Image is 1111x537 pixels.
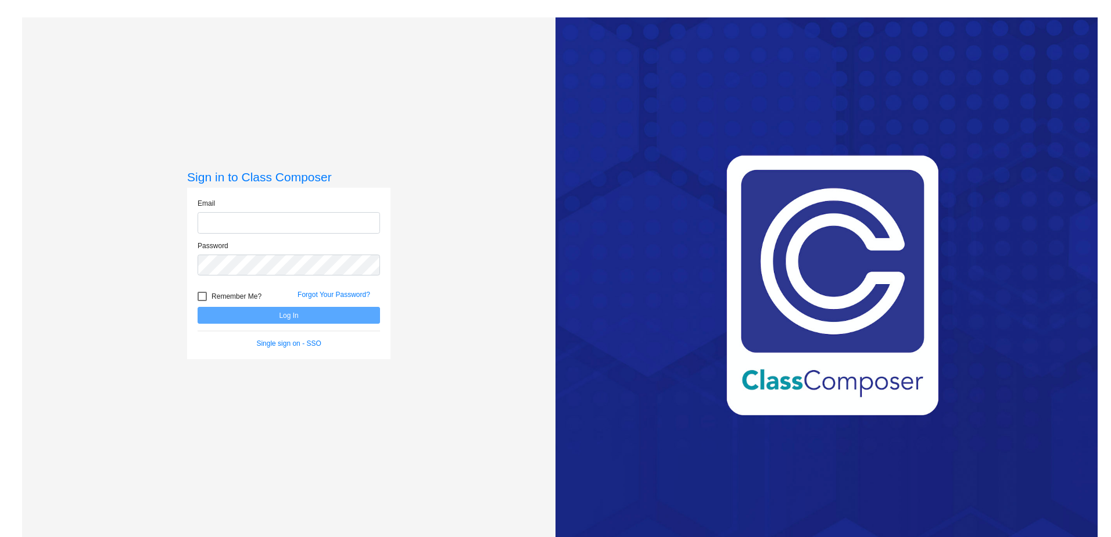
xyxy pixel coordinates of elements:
[198,241,228,251] label: Password
[187,170,390,184] h3: Sign in to Class Composer
[198,198,215,209] label: Email
[256,339,321,348] a: Single sign on - SSO
[212,289,261,303] span: Remember Me?
[198,307,380,324] button: Log In
[298,291,370,299] a: Forgot Your Password?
